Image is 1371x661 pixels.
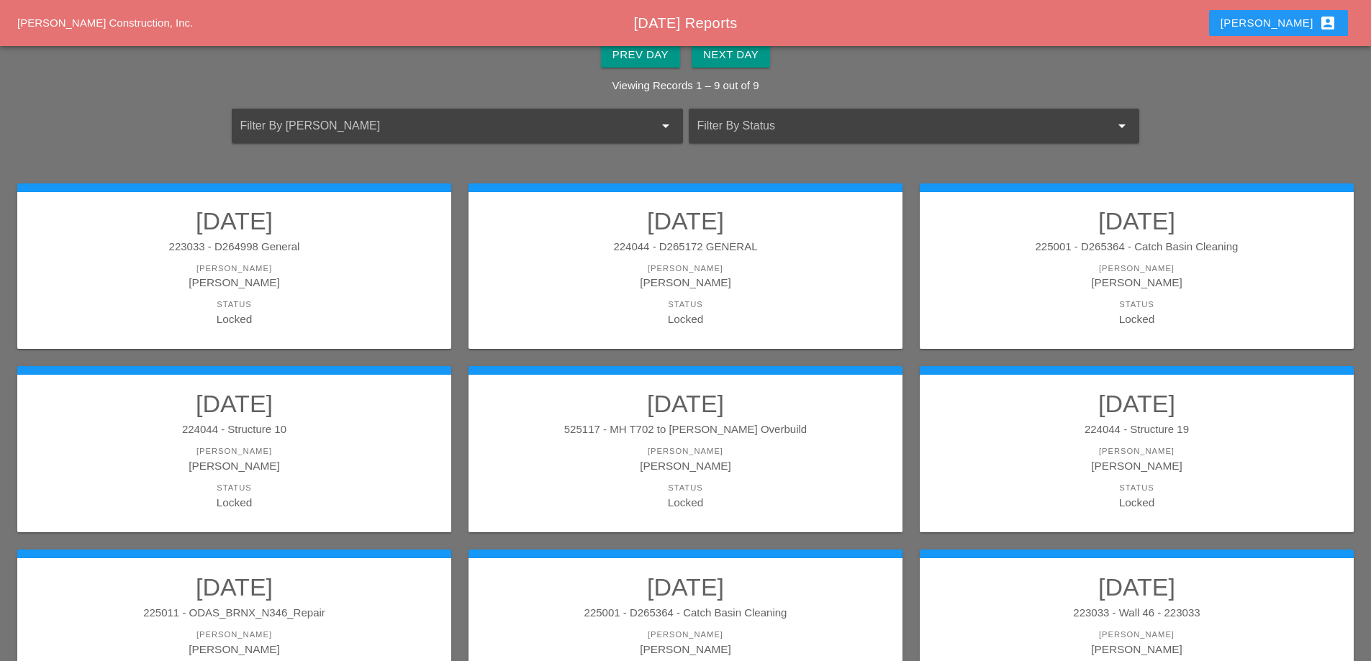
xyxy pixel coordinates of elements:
[934,494,1339,511] div: Locked
[483,298,888,311] div: Status
[934,274,1339,291] div: [PERSON_NAME]
[32,274,437,291] div: [PERSON_NAME]
[692,42,770,68] button: Next Day
[32,573,437,601] h2: [DATE]
[483,605,888,621] div: 225001 - D265364 - Catch Basin Cleaning
[1221,14,1336,32] div: [PERSON_NAME]
[32,298,437,311] div: Status
[32,206,437,235] h2: [DATE]
[32,494,437,511] div: Locked
[32,311,437,327] div: Locked
[483,482,888,494] div: Status
[934,421,1339,438] div: 224044 - Structure 19
[483,629,888,641] div: [PERSON_NAME]
[32,206,437,327] a: [DATE]223033 - D264998 General[PERSON_NAME][PERSON_NAME]StatusLocked
[657,117,674,135] i: arrow_drop_down
[32,641,437,657] div: [PERSON_NAME]
[934,298,1339,311] div: Status
[483,573,888,601] h2: [DATE]
[934,629,1339,641] div: [PERSON_NAME]
[32,389,437,510] a: [DATE]224044 - Structure 10[PERSON_NAME][PERSON_NAME]StatusLocked
[483,389,888,510] a: [DATE]525117 - MH T702 to [PERSON_NAME] Overbuild[PERSON_NAME][PERSON_NAME]StatusLocked
[612,47,669,63] div: Prev Day
[483,206,888,235] h2: [DATE]
[934,573,1339,601] h2: [DATE]
[32,263,437,275] div: [PERSON_NAME]
[703,47,759,63] div: Next Day
[934,641,1339,657] div: [PERSON_NAME]
[483,457,888,474] div: [PERSON_NAME]
[934,457,1339,474] div: [PERSON_NAME]
[483,263,888,275] div: [PERSON_NAME]
[483,274,888,291] div: [PERSON_NAME]
[32,239,437,255] div: 223033 - D264998 General
[483,206,888,327] a: [DATE]224044 - D265172 GENERAL[PERSON_NAME][PERSON_NAME]StatusLocked
[483,641,888,657] div: [PERSON_NAME]
[32,389,437,418] h2: [DATE]
[32,421,437,438] div: 224044 - Structure 10
[934,389,1339,418] h2: [DATE]
[17,17,193,29] a: [PERSON_NAME] Construction, Inc.
[1113,117,1131,135] i: arrow_drop_down
[32,445,437,457] div: [PERSON_NAME]
[483,389,888,418] h2: [DATE]
[934,206,1339,235] h2: [DATE]
[32,482,437,494] div: Status
[934,482,1339,494] div: Status
[483,421,888,438] div: 525117 - MH T702 to [PERSON_NAME] Overbuild
[32,629,437,641] div: [PERSON_NAME]
[483,311,888,327] div: Locked
[1319,14,1336,32] i: account_box
[633,15,737,31] span: [DATE] Reports
[934,239,1339,255] div: 225001 - D265364 - Catch Basin Cleaning
[934,311,1339,327] div: Locked
[483,494,888,511] div: Locked
[934,605,1339,621] div: 223033 - Wall 46 - 223033
[934,445,1339,457] div: [PERSON_NAME]
[1209,10,1348,36] button: [PERSON_NAME]
[601,42,680,68] button: Prev Day
[934,206,1339,327] a: [DATE]225001 - D265364 - Catch Basin Cleaning[PERSON_NAME][PERSON_NAME]StatusLocked
[483,239,888,255] div: 224044 - D265172 GENERAL
[32,457,437,474] div: [PERSON_NAME]
[934,389,1339,510] a: [DATE]224044 - Structure 19[PERSON_NAME][PERSON_NAME]StatusLocked
[32,605,437,621] div: 225011 - ODAS_BRNX_N346_Repair
[483,445,888,457] div: [PERSON_NAME]
[934,263,1339,275] div: [PERSON_NAME]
